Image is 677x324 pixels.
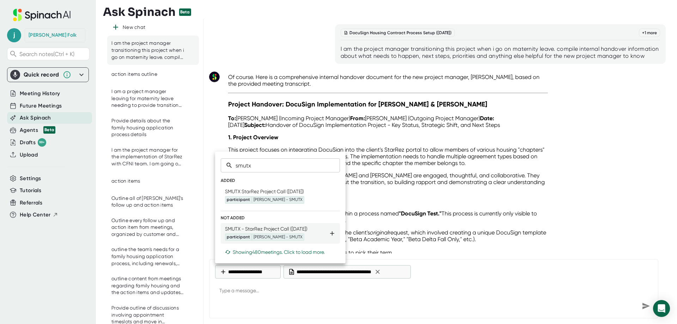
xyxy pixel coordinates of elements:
[225,249,336,255] div: Showing 480 meetings. Click to load more.
[226,234,251,240] span: participant
[226,197,251,203] span: participant
[221,178,340,183] div: ADDED
[252,197,304,203] span: [PERSON_NAME] - SMUTX
[221,215,340,220] div: NOT ADDED
[221,158,340,172] div: Search meetings
[252,234,304,240] span: [PERSON_NAME] - SMUTX
[653,300,670,317] div: Open Intercom Messenger
[236,158,340,172] input: Search by meeting title, participant, email, or domain
[225,189,304,204] div: SMUTX StarRez Project Call ([DATE])
[225,226,307,241] div: SMUTX - StarRez Project Call ([DATE])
